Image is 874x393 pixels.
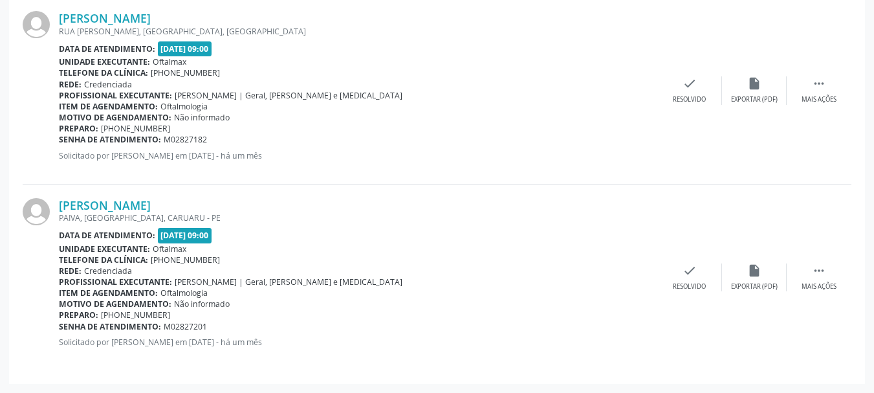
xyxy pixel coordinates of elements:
[59,90,172,101] b: Profissional executante:
[59,26,657,37] div: RUA [PERSON_NAME], [GEOGRAPHIC_DATA], [GEOGRAPHIC_DATA]
[160,101,208,112] span: Oftalmologia
[59,276,172,287] b: Profissional executante:
[59,287,158,298] b: Item de agendamento:
[59,43,155,54] b: Data de atendimento:
[153,56,186,67] span: Oftalmax
[812,76,826,91] i: 
[59,230,155,241] b: Data de atendimento:
[84,79,132,90] span: Credenciada
[812,264,826,278] i: 
[175,90,402,101] span: [PERSON_NAME] | Geral, [PERSON_NAME] e [MEDICAL_DATA]
[59,265,82,276] b: Rede:
[673,282,706,291] div: Resolvido
[174,298,230,309] span: Não informado
[153,243,186,254] span: Oftalmax
[59,298,171,309] b: Motivo de agendamento:
[101,123,170,134] span: [PHONE_NUMBER]
[151,254,220,265] span: [PHONE_NUMBER]
[673,95,706,104] div: Resolvido
[164,134,207,145] span: M02827182
[23,11,50,38] img: img
[164,321,207,332] span: M02827201
[59,134,161,145] b: Senha de atendimento:
[158,41,212,56] span: [DATE] 09:00
[802,282,836,291] div: Mais ações
[59,11,151,25] a: [PERSON_NAME]
[151,67,220,78] span: [PHONE_NUMBER]
[747,76,761,91] i: insert_drive_file
[683,76,697,91] i: check
[23,198,50,225] img: img
[59,309,98,320] b: Preparo:
[683,264,697,278] i: check
[59,67,148,78] b: Telefone da clínica:
[101,309,170,320] span: [PHONE_NUMBER]
[59,79,82,90] b: Rede:
[59,254,148,265] b: Telefone da clínica:
[802,95,836,104] div: Mais ações
[174,112,230,123] span: Não informado
[158,228,212,243] span: [DATE] 09:00
[731,282,778,291] div: Exportar (PDF)
[747,264,761,278] i: insert_drive_file
[59,101,158,112] b: Item de agendamento:
[59,123,98,134] b: Preparo:
[59,212,657,223] div: PAIVA, [GEOGRAPHIC_DATA], CARUARU - PE
[59,150,657,161] p: Solicitado por [PERSON_NAME] em [DATE] - há um mês
[59,337,657,348] p: Solicitado por [PERSON_NAME] em [DATE] - há um mês
[160,287,208,298] span: Oftalmologia
[84,265,132,276] span: Credenciada
[59,56,150,67] b: Unidade executante:
[59,198,151,212] a: [PERSON_NAME]
[59,112,171,123] b: Motivo de agendamento:
[59,243,150,254] b: Unidade executante:
[175,276,402,287] span: [PERSON_NAME] | Geral, [PERSON_NAME] e [MEDICAL_DATA]
[59,321,161,332] b: Senha de atendimento:
[731,95,778,104] div: Exportar (PDF)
